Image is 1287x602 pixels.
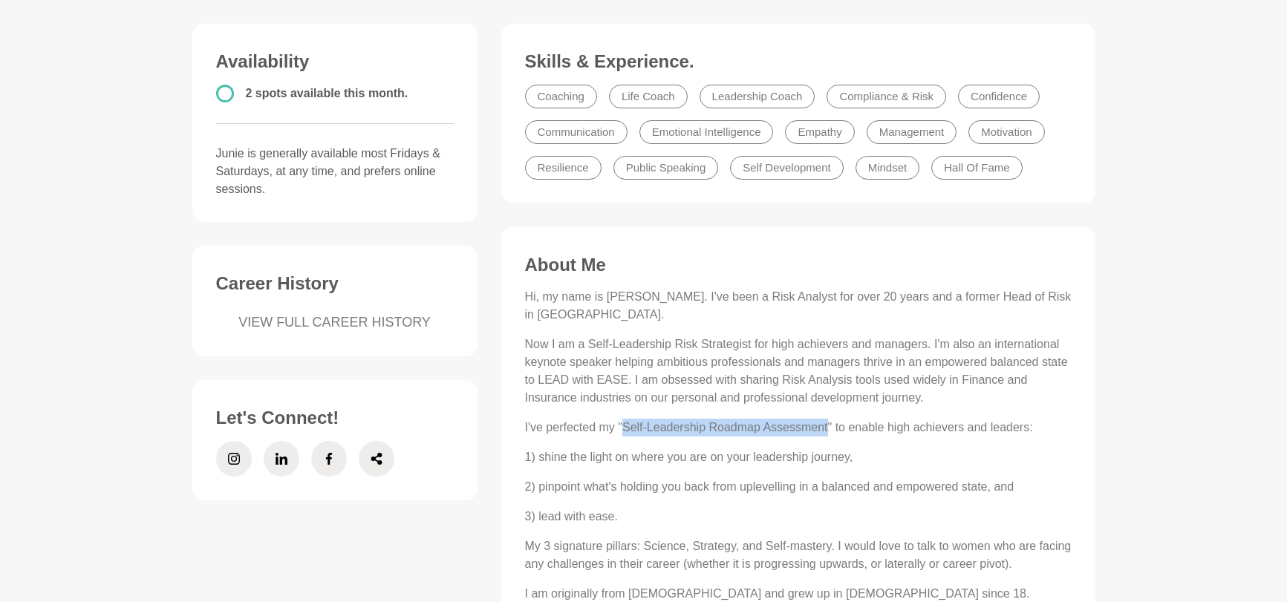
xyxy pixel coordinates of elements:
p: 2) pinpoint what's holding you back from uplevelling in a balanced and empowered state, and [525,478,1072,496]
a: Instagram [216,441,252,477]
p: Now I am a Self-Leadership Risk Strategist for high achievers and managers. I'm also an internati... [525,336,1072,407]
p: Junie is generally available most Fridays & Saturdays, at any time, and prefers online sessions. [216,145,454,198]
p: My 3 signature pillars: Science, Strategy, and Self-mastery. I would love to talk to women who ar... [525,537,1072,573]
a: Share [359,441,394,477]
h3: Availability [216,50,454,73]
p: 3) lead with ease. [525,508,1072,526]
h3: Let's Connect! [216,407,454,429]
a: LinkedIn [264,441,299,477]
a: VIEW FULL CAREER HISTORY [216,313,454,333]
span: 2 spots available this month. [246,87,408,99]
h3: Skills & Experience. [525,50,1072,73]
h3: Career History [216,272,454,295]
p: Hi, my name is [PERSON_NAME]. I've been a Risk Analyst for over 20 years and a former Head of Ris... [525,288,1072,324]
p: 1) shine the light on where you are on your leadership journey, [525,448,1072,466]
a: Facebook [311,441,347,477]
h3: About Me [525,254,1072,276]
p: I've perfected my "Self-Leadership Roadmap Assessment" to enable high achievers and leaders: [525,419,1072,436]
